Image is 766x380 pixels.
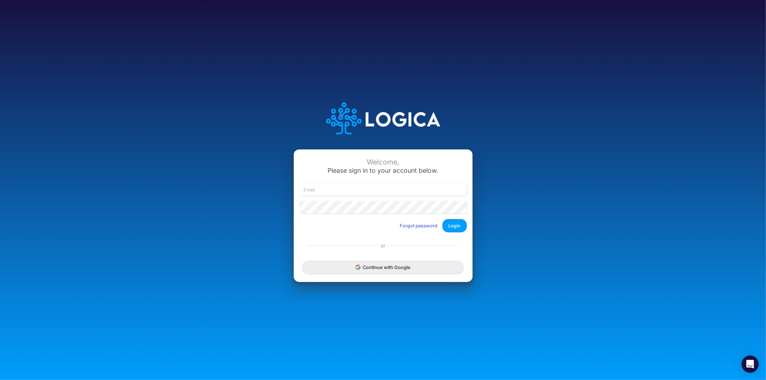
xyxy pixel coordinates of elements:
[300,158,467,166] div: Welcome,
[395,220,442,232] button: Forgot password
[742,356,759,373] div: Open Intercom Messenger
[442,219,467,232] button: Login
[328,167,438,174] span: Please sign in to your account below.
[300,184,467,196] input: Email
[302,261,463,274] button: Continue with Google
